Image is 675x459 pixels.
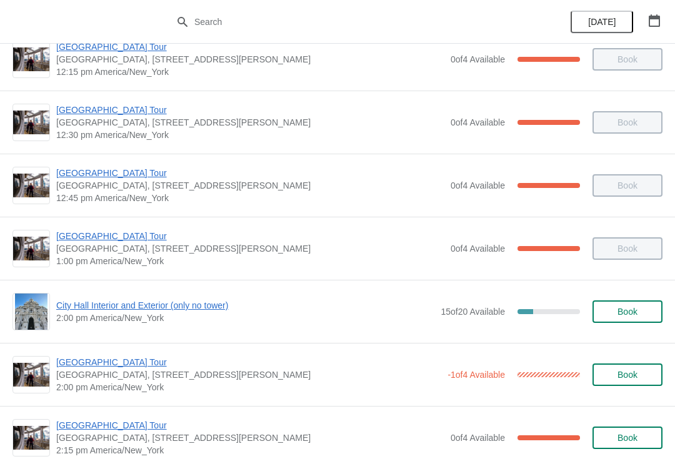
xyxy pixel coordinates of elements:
span: City Hall Interior and Exterior (only no tower) [56,299,434,312]
span: 2:00 pm America/New_York [56,312,434,324]
button: [DATE] [571,11,633,33]
img: City Hall Tower Tour | City Hall Visitor Center, 1400 John F Kennedy Boulevard Suite 121, Philade... [13,47,49,72]
img: City Hall Tower Tour | City Hall Visitor Center, 1400 John F Kennedy Boulevard Suite 121, Philade... [13,111,49,135]
button: Book [592,300,662,323]
span: Book [617,307,637,317]
span: [GEOGRAPHIC_DATA] Tour [56,230,444,242]
img: City Hall Tower Tour | City Hall Visitor Center, 1400 John F Kennedy Boulevard Suite 121, Philade... [13,237,49,261]
span: 15 of 20 Available [441,307,505,317]
span: [GEOGRAPHIC_DATA] Tour [56,356,441,368]
span: [GEOGRAPHIC_DATA], [STREET_ADDRESS][PERSON_NAME] [56,368,441,381]
img: City Hall Interior and Exterior (only no tower) | | 2:00 pm America/New_York [15,294,48,330]
span: 0 of 4 Available [451,117,505,127]
span: 0 of 4 Available [451,244,505,254]
span: 0 of 4 Available [451,54,505,64]
span: [GEOGRAPHIC_DATA] Tour [56,419,444,432]
span: Book [617,433,637,443]
span: [GEOGRAPHIC_DATA], [STREET_ADDRESS][PERSON_NAME] [56,116,444,129]
span: 2:00 pm America/New_York [56,381,441,393]
img: City Hall Tower Tour | City Hall Visitor Center, 1400 John F Kennedy Boulevard Suite 121, Philade... [13,426,49,450]
span: 12:45 pm America/New_York [56,192,444,204]
img: City Hall Tower Tour | City Hall Visitor Center, 1400 John F Kennedy Boulevard Suite 121, Philade... [13,174,49,198]
span: -1 of 4 Available [447,370,505,380]
span: [GEOGRAPHIC_DATA] Tour [56,104,444,116]
span: 12:30 pm America/New_York [56,129,444,141]
span: 2:15 pm America/New_York [56,444,444,457]
span: 1:00 pm America/New_York [56,255,444,267]
span: Book [617,370,637,380]
span: 0 of 4 Available [451,433,505,443]
span: 0 of 4 Available [451,180,505,190]
span: [GEOGRAPHIC_DATA], [STREET_ADDRESS][PERSON_NAME] [56,242,444,255]
span: [GEOGRAPHIC_DATA], [STREET_ADDRESS][PERSON_NAME] [56,432,444,444]
span: [GEOGRAPHIC_DATA], [STREET_ADDRESS][PERSON_NAME] [56,179,444,192]
span: [GEOGRAPHIC_DATA] Tour [56,167,444,179]
img: City Hall Tower Tour | City Hall Visitor Center, 1400 John F Kennedy Boulevard Suite 121, Philade... [13,363,49,387]
input: Search [194,11,506,33]
span: 12:15 pm America/New_York [56,66,444,78]
span: [DATE] [588,17,616,27]
span: [GEOGRAPHIC_DATA] Tour [56,41,444,53]
button: Book [592,427,662,449]
button: Book [592,363,662,386]
span: [GEOGRAPHIC_DATA], [STREET_ADDRESS][PERSON_NAME] [56,53,444,66]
